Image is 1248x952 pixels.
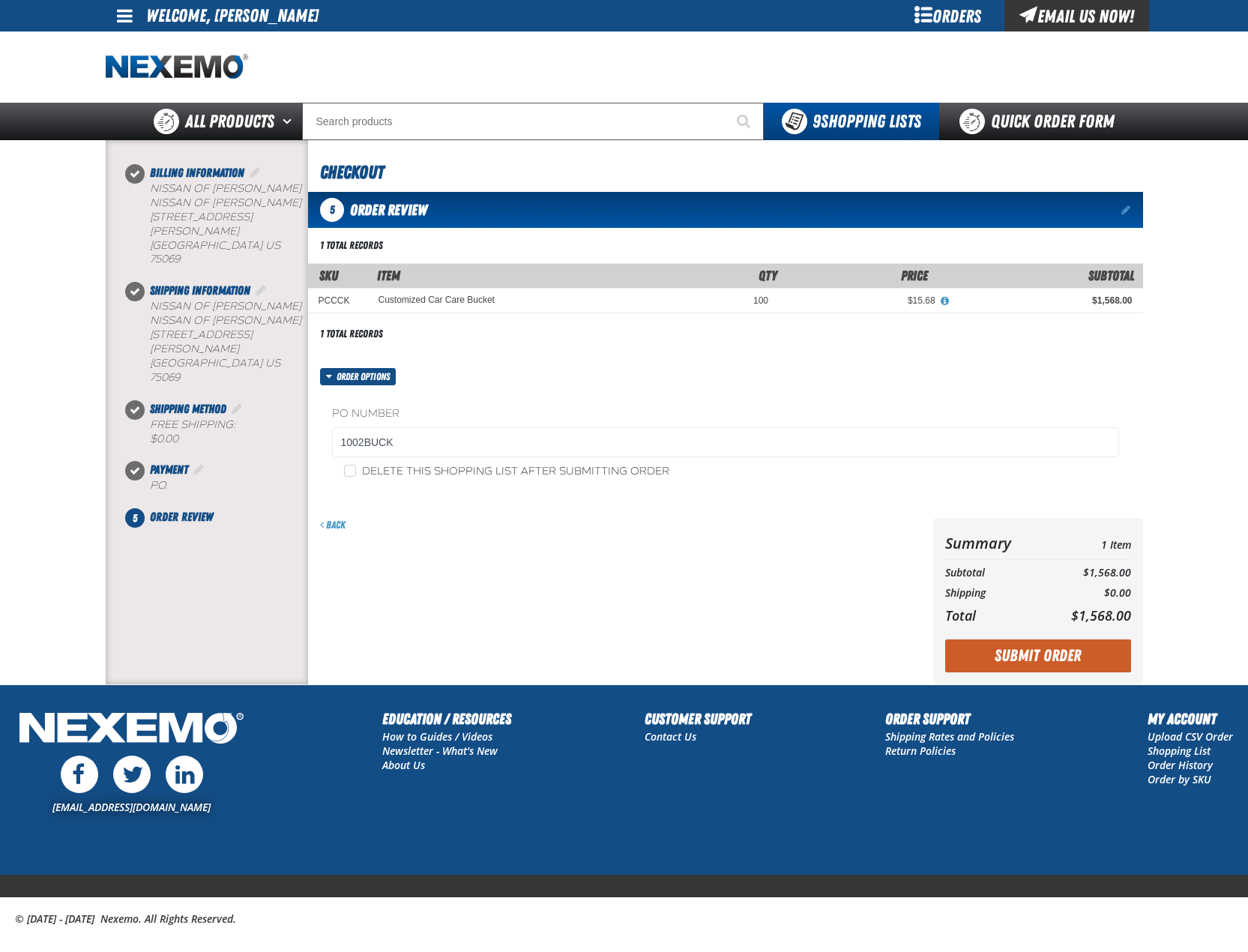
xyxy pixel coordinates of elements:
span: [PERSON_NAME] [150,225,239,238]
a: Back [320,519,346,531]
a: How to Guides / Videos [382,729,492,744]
button: Submit Order [945,639,1131,672]
li: Billing Information. Step 1 of 5. Completed [135,164,308,282]
input: Search [302,103,764,140]
button: Order options [320,368,397,385]
span: Checkout [320,162,384,183]
a: [EMAIL_ADDRESS][DOMAIN_NAME] [52,800,211,814]
td: $1,568.00 [1042,563,1130,583]
button: You have 9 Shopping Lists. Open to view details [764,103,939,140]
span: Shipping Method [150,402,226,416]
li: Order Review. Step 5 of 5. Not Completed [135,508,308,526]
strong: $0.00 [150,433,178,445]
bdo: 75069 [150,253,180,265]
div: 1 total records [320,327,383,341]
a: Edit Billing Information [247,166,262,180]
div: $15.68 [789,295,935,307]
span: All Products [185,108,274,135]
a: Return Policies [885,744,956,758]
b: Nissan of [PERSON_NAME] [150,182,301,195]
div: P.O. [150,479,308,493]
span: 100 [753,295,768,306]
h2: Order Support [885,708,1014,730]
a: Edit Shipping Information [253,283,268,298]
img: Nexemo Logo [15,708,248,752]
span: Nissan of [PERSON_NAME] [150,196,301,209]
span: Qty [759,268,777,283]
a: Shipping Rates and Policies [885,729,1014,744]
a: Shopping List [1148,744,1211,758]
a: Contact Us [645,729,696,744]
a: Edit Payment [191,463,206,477]
span: Shipping Information [150,283,250,298]
span: US [265,357,280,370]
a: Order by SKU [1148,772,1211,786]
span: Order options [337,368,396,385]
strong: 9 [813,111,821,132]
h2: Customer Support [645,708,751,730]
div: 1 total records [320,238,383,253]
span: 5 [125,508,145,528]
span: [GEOGRAPHIC_DATA] [150,239,262,252]
span: Order Review [150,510,213,524]
span: [STREET_ADDRESS] [150,211,253,223]
th: Shipping [945,583,1043,603]
span: 5 [320,198,344,222]
li: Shipping Information. Step 2 of 5. Completed [135,282,308,400]
th: Summary [945,530,1043,556]
li: Payment. Step 4 of 5. Completed [135,461,308,508]
div: $1,568.00 [956,295,1133,307]
span: US [265,239,280,252]
a: Customized Car Care Bucket [379,295,495,305]
span: $1,568.00 [1071,606,1131,624]
a: About Us [382,758,425,772]
a: Edit items [1121,205,1133,215]
span: [GEOGRAPHIC_DATA] [150,357,262,370]
bdo: 75069 [150,371,180,384]
nav: Checkout steps. Current step is Order Review. Step 5 of 5 [124,164,308,526]
a: Order History [1148,758,1213,772]
h2: My Account [1148,708,1233,730]
a: Newsletter - What's New [382,744,498,758]
a: Upload CSV Order [1148,729,1233,744]
button: Start Searching [726,103,764,140]
a: Quick Order Form [939,103,1142,140]
th: Total [945,603,1043,627]
th: Subtotal [945,563,1043,583]
img: Nexemo logo [106,54,248,80]
a: SKU [319,268,338,283]
span: [PERSON_NAME] [150,343,239,355]
input: Delete this shopping list after submitting order [344,465,356,477]
span: [STREET_ADDRESS] [150,328,253,341]
span: Billing Information [150,166,244,180]
label: PO Number [332,407,1119,421]
span: Price [901,268,928,283]
a: Edit Shipping Method [229,402,244,416]
li: Shipping Method. Step 3 of 5. Completed [135,400,308,462]
span: Nissan of [PERSON_NAME] [150,314,301,327]
button: Open All Products pages [277,103,302,140]
a: Home [106,54,248,80]
span: Payment [150,463,188,477]
b: Nissan of [PERSON_NAME] [150,300,301,313]
span: Order Review [350,201,427,219]
td: PCCCK [308,289,368,313]
td: 1 Item [1042,530,1130,556]
button: View All Prices for Customized Car Care Bucket [935,295,955,308]
div: Free Shipping: [150,418,308,447]
span: Subtotal [1088,268,1134,283]
td: $0.00 [1042,583,1130,603]
label: Delete this shopping list after submitting order [344,465,669,479]
span: Shopping Lists [813,111,921,132]
h2: Education / Resources [382,708,511,730]
span: Item [377,268,400,283]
